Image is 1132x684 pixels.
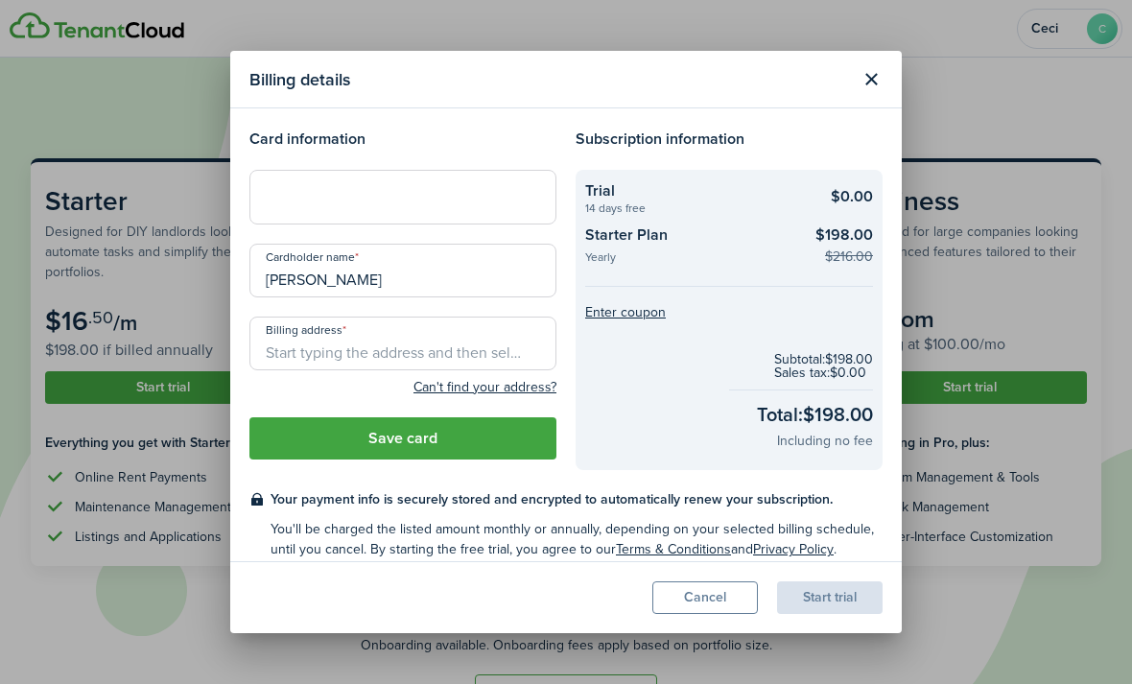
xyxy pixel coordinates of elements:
checkout-subtotal-item: Subtotal: $198.00 [774,353,873,366]
input: Start typing the address and then select from the dropdown [249,317,556,370]
modal-title: Billing details [249,60,850,98]
checkout-summary-item-main-price: $0.00 [831,185,873,208]
checkout-summary-item-old-price: $216.00 [825,247,873,267]
button: Can't find your address? [413,378,556,397]
h4: Card information [249,128,556,151]
checkout-summary-item-description: 14 days free [585,202,801,214]
checkout-terms-main: Your payment info is securely stored and encrypted to automatically renew your subscription. [271,489,883,509]
checkout-total-main: Total: $198.00 [757,400,873,429]
checkout-summary-item-description: Yearly [585,251,801,268]
button: Save card [249,417,556,460]
h4: Subscription information [576,128,883,151]
button: Enter coupon [585,306,666,319]
checkout-subtotal-item: Sales tax: $0.00 [774,366,873,380]
a: Privacy Policy [753,539,834,559]
checkout-terms-secondary: You'll be charged the listed amount monthly or annually, depending on your selected billing sched... [271,519,883,559]
a: Terms & Conditions [616,539,731,559]
checkout-total-secondary: Including no fee [777,431,873,451]
checkout-summary-item-title: Trial [585,179,801,202]
iframe: Secure card payment input frame [262,188,544,206]
checkout-summary-item-main-price: $198.00 [815,224,873,247]
checkout-summary-item-title: Starter Plan [585,224,801,251]
button: Cancel [652,581,758,614]
button: Close modal [855,63,887,96]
